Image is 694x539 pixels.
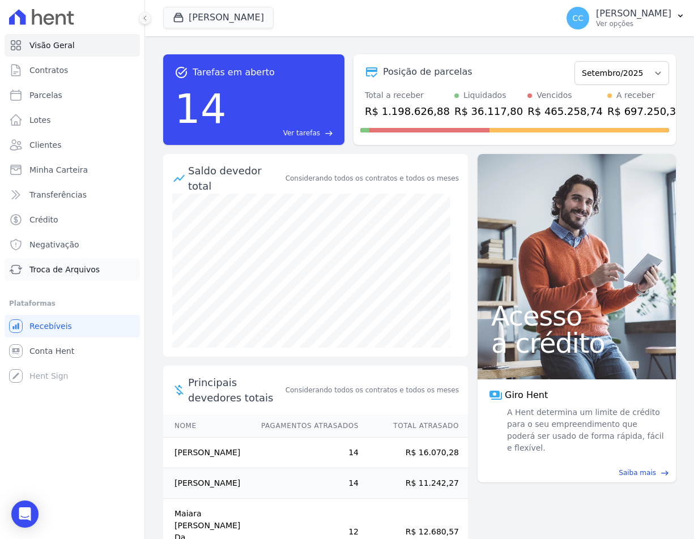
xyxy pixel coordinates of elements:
[29,114,51,126] span: Lotes
[619,468,656,478] span: Saiba mais
[484,468,669,478] a: Saiba mais east
[359,438,468,468] td: R$ 16.070,28
[29,264,100,275] span: Troca de Arquivos
[5,59,140,82] a: Contratos
[29,139,61,151] span: Clientes
[163,438,250,468] td: [PERSON_NAME]
[11,500,39,528] div: Open Intercom Messenger
[505,407,665,454] span: A Hent determina um limite de crédito para o seu empreendimento que poderá ser usado de forma ráp...
[231,128,333,138] a: Ver tarefas east
[9,297,135,310] div: Plataformas
[5,233,140,256] a: Negativação
[607,104,683,119] div: R$ 697.250,34
[5,208,140,231] a: Crédito
[29,239,79,250] span: Negativação
[29,89,62,101] span: Parcelas
[454,104,523,119] div: R$ 36.117,80
[383,65,472,79] div: Posição de parcelas
[5,258,140,281] a: Troca de Arquivos
[463,89,506,101] div: Liquidados
[163,7,274,28] button: [PERSON_NAME]
[188,163,283,194] div: Saldo devedor total
[325,129,333,138] span: east
[283,128,320,138] span: Ver tarefas
[491,330,662,357] span: a crédito
[250,438,359,468] td: 14
[359,414,468,438] th: Total Atrasado
[537,89,572,101] div: Vencidos
[29,164,88,176] span: Minha Carteira
[596,19,671,28] p: Ver opções
[359,468,468,499] td: R$ 11.242,27
[557,2,694,34] button: CC [PERSON_NAME] Ver opções
[188,375,283,405] span: Principais devedores totais
[491,302,662,330] span: Acesso
[193,66,275,79] span: Tarefas em aberto
[365,104,450,119] div: R$ 1.198.626,88
[29,345,74,357] span: Conta Hent
[174,79,227,138] div: 14
[29,320,72,332] span: Recebíveis
[29,214,58,225] span: Crédito
[286,173,459,183] div: Considerando todos os contratos e todos os meses
[5,134,140,156] a: Clientes
[527,104,603,119] div: R$ 465.258,74
[29,189,87,200] span: Transferências
[5,34,140,57] a: Visão Geral
[365,89,450,101] div: Total a receber
[5,340,140,362] a: Conta Hent
[29,40,75,51] span: Visão Geral
[174,66,188,79] span: task_alt
[572,14,584,22] span: CC
[250,414,359,438] th: Pagamentos Atrasados
[5,183,140,206] a: Transferências
[250,468,359,499] td: 14
[5,315,140,337] a: Recebíveis
[5,109,140,131] a: Lotes
[163,414,250,438] th: Nome
[29,65,68,76] span: Contratos
[286,385,459,395] span: Considerando todos os contratos e todos os meses
[5,159,140,181] a: Minha Carteira
[5,84,140,106] a: Parcelas
[596,8,671,19] p: [PERSON_NAME]
[661,469,669,477] span: east
[505,388,548,402] span: Giro Hent
[163,468,250,499] td: [PERSON_NAME]
[616,89,655,101] div: A receber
